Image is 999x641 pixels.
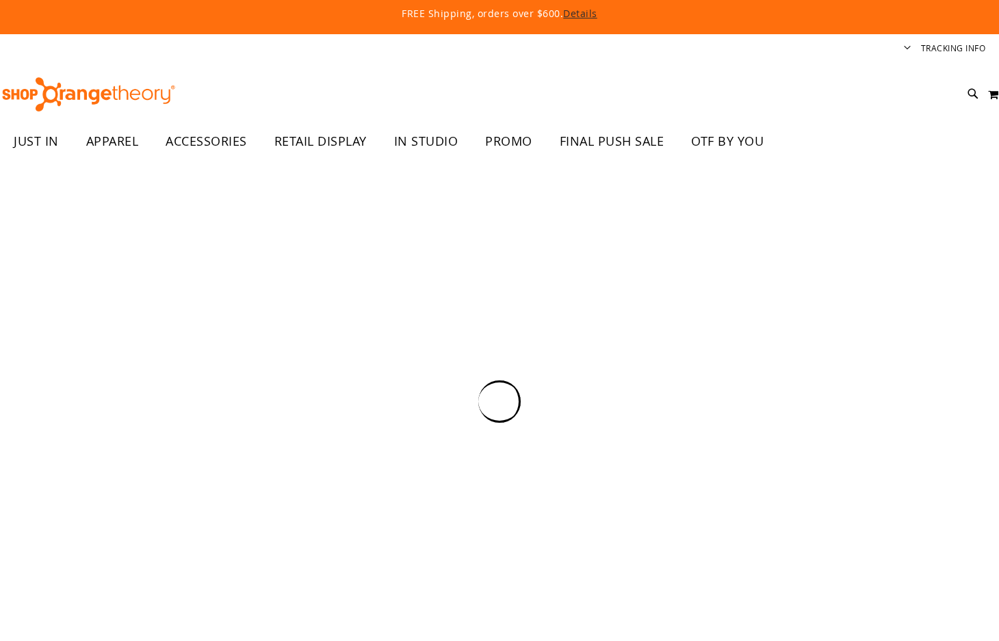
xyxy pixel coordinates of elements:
a: FINAL PUSH SALE [546,126,678,157]
span: RETAIL DISPLAY [274,126,367,157]
span: APPAREL [86,126,139,157]
a: ACCESSORIES [152,126,261,157]
a: PROMO [471,126,546,157]
span: FINAL PUSH SALE [560,126,664,157]
p: FREE Shipping, orders over $600. [89,7,910,21]
a: APPAREL [73,126,153,157]
span: PROMO [485,126,532,157]
span: IN STUDIO [394,126,458,157]
span: ACCESSORIES [166,126,247,157]
a: Tracking Info [921,42,986,54]
span: OTF BY YOU [691,126,764,157]
a: OTF BY YOU [677,126,777,157]
a: Details [563,7,597,20]
span: JUST IN [14,126,59,157]
button: Account menu [904,42,911,55]
a: IN STUDIO [380,126,472,157]
a: RETAIL DISPLAY [261,126,380,157]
